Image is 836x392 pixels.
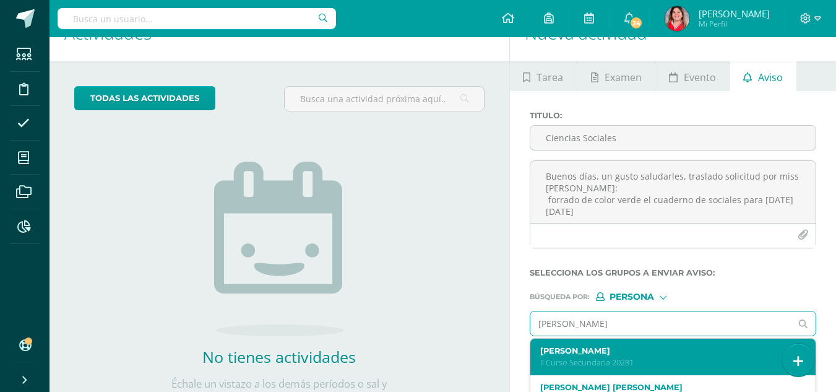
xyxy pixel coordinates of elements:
label: Titulo : [530,111,816,120]
span: Examen [605,63,642,92]
h2: No tienes actividades [155,346,403,367]
span: Tarea [537,63,563,92]
span: Evento [684,63,716,92]
label: [PERSON_NAME] [540,346,795,355]
a: Evento [655,61,729,91]
input: Ej. Mario Galindo [530,311,791,336]
p: II Curso Secundaria 20281 [540,357,795,368]
a: Examen [577,61,655,91]
span: Mi Perfil [699,19,770,29]
input: Busca un usuario... [58,8,336,29]
span: Búsqueda por : [530,294,590,300]
label: [PERSON_NAME] [PERSON_NAME] [540,383,795,392]
span: 24 [629,16,643,30]
span: Persona [610,294,654,300]
a: Aviso [730,61,796,91]
a: todas las Actividades [74,86,215,110]
input: Busca una actividad próxima aquí... [285,87,483,111]
textarea: Buenos días, un gusto saludarles, traslado solicitud por miss [PERSON_NAME]: forrado de color ver... [530,161,816,223]
img: no_activities.png [214,162,344,336]
a: Tarea [510,61,577,91]
img: 1f42d0250f0c2d94fd93832b9b2e1ee8.png [665,6,689,31]
span: [PERSON_NAME] [699,7,770,20]
label: Selecciona los grupos a enviar aviso : [530,268,816,277]
span: Aviso [758,63,783,92]
div: [object Object] [596,292,689,301]
input: Titulo [530,126,816,150]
